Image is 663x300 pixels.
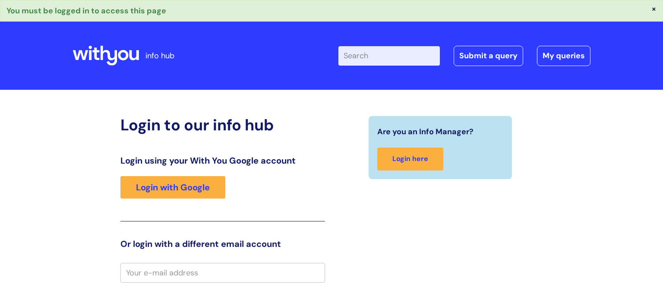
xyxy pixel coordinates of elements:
h2: Login to our info hub [120,116,325,134]
input: Your e-mail address [120,263,325,283]
button: × [651,5,657,13]
a: Login with Google [120,176,225,199]
a: Login here [377,148,443,171]
span: Are you an Info Manager? [377,125,474,139]
a: Submit a query [454,46,523,66]
p: info hub [145,49,174,63]
input: Search [338,46,440,65]
h3: Login using your With You Google account [120,155,325,166]
a: My queries [537,46,590,66]
h3: Or login with a different email account [120,239,325,249]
